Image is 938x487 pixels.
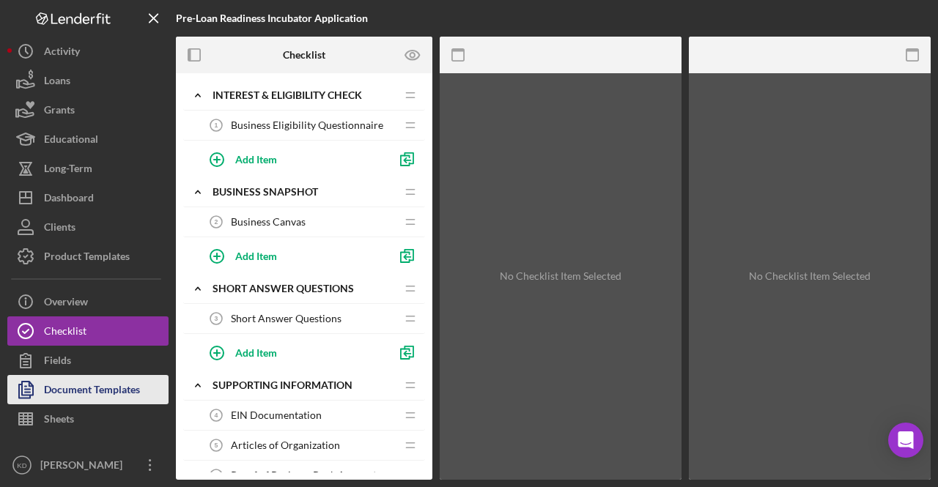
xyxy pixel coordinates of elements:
button: Fields [7,346,169,375]
span: Short Answer Questions [231,313,341,324]
div: Activity [44,37,80,70]
div: No Checklist Item Selected [500,270,621,282]
div: Dashboard [44,183,94,216]
button: Document Templates [7,375,169,404]
div: Product Templates [44,242,130,275]
div: Document Templates [44,375,140,408]
span: Business Eligibility Questionnaire [231,119,383,131]
div: Educational [44,124,98,157]
tspan: 5 [215,442,218,449]
text: KD [17,461,26,469]
div: [PERSON_NAME] [37,450,132,483]
div: Grants [44,95,75,128]
div: Clients [44,212,75,245]
span: Business Canvas [231,216,306,228]
button: Checklist [7,316,169,346]
button: KD[PERSON_NAME] [7,450,169,480]
div: Supporting Information [213,379,396,391]
button: Add Item [198,338,388,367]
div: Checklist [44,316,86,349]
b: Checklist [283,49,325,61]
div: Sheets [44,404,74,437]
div: Add Item [235,145,277,173]
button: Product Templates [7,242,169,271]
span: EIN Documentation [231,409,322,421]
div: Interest & Eligibility Check [213,89,396,101]
button: Sheets [7,404,169,434]
div: Open Intercom Messenger [888,423,923,458]
div: Add Item [235,242,277,269]
button: Dashboard [7,183,169,212]
button: Add Item [198,241,388,270]
div: Fields [44,346,71,379]
button: Overview [7,287,169,316]
button: Add Item [198,144,388,174]
button: Long-Term [7,154,169,183]
div: Short Answer Questions [213,283,396,294]
tspan: 4 [215,412,218,419]
button: Activity [7,37,169,66]
tspan: 2 [215,218,218,226]
tspan: 3 [215,315,218,322]
tspan: 1 [215,122,218,129]
div: Long-Term [44,154,92,187]
button: Clients [7,212,169,242]
tspan: 6 [215,472,218,479]
div: No Checklist Item Selected [749,270,871,282]
div: Business Snapshot [213,186,396,198]
button: Educational [7,124,169,154]
div: Add Item [235,338,277,366]
button: Grants [7,95,169,124]
div: Overview [44,287,88,320]
button: Loans [7,66,169,95]
span: Proof of Business Bank Account [231,469,377,481]
div: Loans [44,66,70,99]
span: Articles of Organization [231,439,340,451]
b: Pre-Loan Readiness Incubator Application [176,12,368,24]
